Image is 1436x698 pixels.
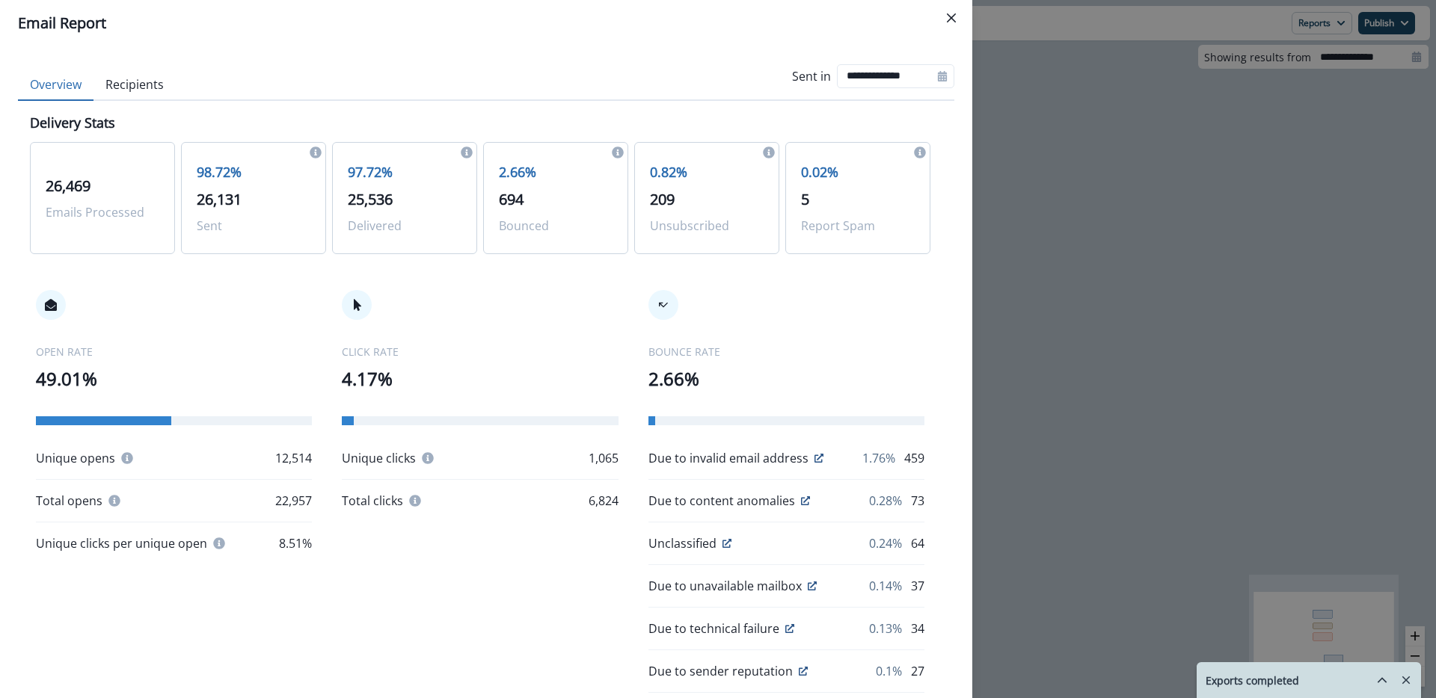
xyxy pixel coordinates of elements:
[36,449,115,467] p: Unique opens
[589,449,619,467] p: 1,065
[869,534,902,552] p: 0.24%
[36,492,102,510] p: Total opens
[197,217,310,235] p: Sent
[36,344,312,359] p: OPEN RATE
[792,67,831,85] p: Sent in
[648,662,793,680] p: Due to sender reputation
[648,620,779,637] p: Due to technical failure
[18,12,954,34] div: Email Report
[348,189,393,209] span: 25,536
[1358,663,1388,697] button: hide-exports
[911,534,924,552] p: 64
[342,365,618,392] p: 4.17%
[197,162,310,182] p: 98.72%
[275,492,312,510] p: 22,957
[650,217,764,235] p: Unsubscribed
[348,217,461,235] p: Delivered
[862,449,895,467] p: 1.76%
[801,217,915,235] p: Report Spam
[911,662,924,680] p: 27
[801,189,809,209] span: 5
[1394,669,1418,691] button: Remove-exports
[18,70,93,101] button: Overview
[648,344,924,359] p: BOUNCE RATE
[30,113,115,133] p: Delivery Stats
[342,492,403,510] p: Total clicks
[648,365,924,392] p: 2.66%
[911,492,924,510] p: 73
[342,449,416,467] p: Unique clicks
[36,534,207,552] p: Unique clicks per unique open
[869,492,902,510] p: 0.28%
[589,492,619,510] p: 6,824
[650,162,764,182] p: 0.82%
[342,344,618,359] p: CLICK RATE
[499,162,613,182] p: 2.66%
[1370,669,1394,691] button: hide-exports
[648,449,808,467] p: Due to invalid email address
[876,662,902,680] p: 0.1%
[648,534,717,552] p: Unclassified
[499,189,524,209] span: 694
[46,203,159,221] p: Emails Processed
[869,577,902,595] p: 0.14%
[36,365,312,392] p: 49.01%
[911,620,924,637] p: 34
[648,577,802,595] p: Due to unavailable mailbox
[869,620,902,637] p: 0.13%
[939,6,963,30] button: Close
[648,492,795,510] p: Due to content anomalies
[93,70,176,101] button: Recipients
[1206,673,1299,688] p: Exports completed
[650,189,675,209] span: 209
[801,162,915,182] p: 0.02%
[904,449,924,467] p: 459
[499,217,613,235] p: Bounced
[911,577,924,595] p: 37
[348,162,461,182] p: 97.72%
[279,534,312,552] p: 8.51%
[275,449,312,467] p: 12,514
[46,176,90,196] span: 26,469
[197,189,242,209] span: 26,131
